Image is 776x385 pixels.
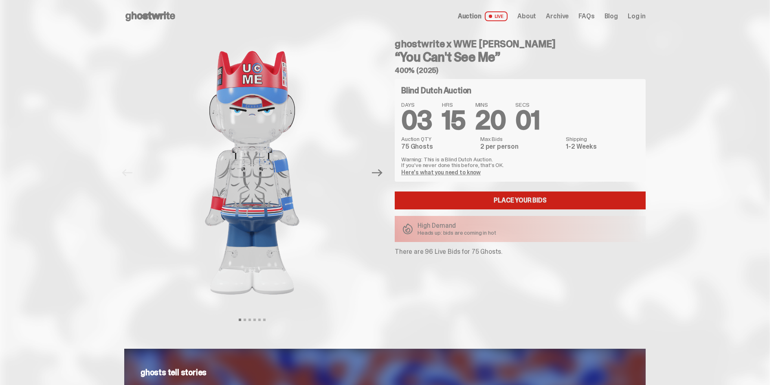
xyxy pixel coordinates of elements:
[368,164,386,182] button: Next
[395,191,646,209] a: Place your Bids
[517,13,536,20] a: About
[546,13,569,20] a: Archive
[253,319,256,321] button: View slide 4
[515,103,540,137] span: 01
[395,39,646,49] h4: ghostwrite x WWE [PERSON_NAME]
[395,51,646,64] h3: “You Can't See Me”
[480,136,561,142] dt: Max Bids
[418,222,496,229] p: High Demand
[244,319,246,321] button: View slide 2
[401,86,471,95] h4: Blind Dutch Auction
[458,13,481,20] span: Auction
[578,13,594,20] a: FAQs
[140,33,364,313] img: John_Cena_Hero_1.png
[401,102,432,108] span: DAYS
[628,13,646,20] a: Log in
[401,169,481,176] a: Here's what you need to know
[395,249,646,255] p: There are 96 Live Bids for 75 Ghosts.
[401,136,475,142] dt: Auction QTY
[485,11,508,21] span: LIVE
[605,13,618,20] a: Blog
[458,11,508,21] a: Auction LIVE
[566,143,639,150] dd: 1-2 Weeks
[248,319,251,321] button: View slide 3
[263,319,266,321] button: View slide 6
[141,368,629,376] p: ghosts tell stories
[401,143,475,150] dd: 75 Ghosts
[395,67,646,74] h5: 400% (2025)
[401,103,432,137] span: 03
[442,103,466,137] span: 15
[418,230,496,235] p: Heads up: bids are coming in hot
[239,319,241,321] button: View slide 1
[480,143,561,150] dd: 2 per person
[258,319,261,321] button: View slide 5
[515,102,540,108] span: SECS
[566,136,639,142] dt: Shipping
[442,102,466,108] span: HRS
[475,102,506,108] span: MINS
[475,103,506,137] span: 20
[401,156,639,168] p: Warning: This is a Blind Dutch Auction. If you’ve never done this before, that’s OK.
